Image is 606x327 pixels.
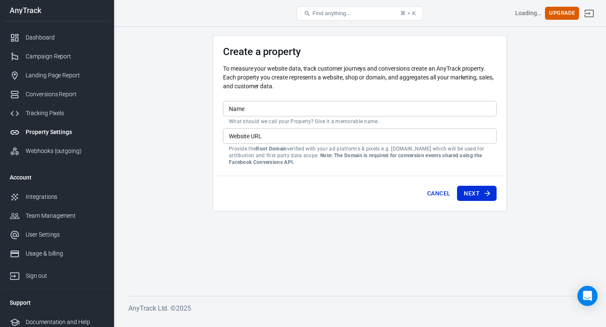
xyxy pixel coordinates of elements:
[3,225,111,244] a: User Settings
[3,123,111,142] a: Property Settings
[26,109,104,118] div: Tracking Pixels
[26,33,104,42] div: Dashboard
[3,28,111,47] a: Dashboard
[3,263,111,285] a: Sign out
[26,272,104,280] div: Sign out
[515,9,542,18] div: Account id: <>
[579,3,599,24] a: Sign out
[229,153,482,165] strong: Note: The Domain is required for conversion events shared using the Facebook Conversions API.
[3,7,111,14] div: AnyTrack
[3,244,111,263] a: Usage & billing
[26,230,104,239] div: User Settings
[3,142,111,161] a: Webhooks (outgoing)
[400,10,416,16] div: ⌘ + K
[3,187,111,206] a: Integrations
[223,128,497,144] input: example.com
[26,52,104,61] div: Campaign Report
[3,167,111,187] li: Account
[3,104,111,123] a: Tracking Pixels
[312,10,351,16] span: Find anything...
[26,249,104,258] div: Usage & billing
[297,6,423,21] button: Find anything...⌘ + K
[545,7,579,20] button: Upgrade
[26,193,104,201] div: Integrations
[229,118,491,125] p: What should we call your Property? Give it a memorable name.
[26,128,104,137] div: Property Settings
[26,71,104,80] div: Landing Page Report
[26,211,104,220] div: Team Management
[457,186,497,201] button: Next
[3,66,111,85] a: Landing Page Report
[3,47,111,66] a: Campaign Report
[26,147,104,156] div: Webhooks (outgoing)
[256,146,287,152] strong: Root Domain
[3,85,111,104] a: Conversions Report
[223,46,497,58] h3: Create a property
[3,206,111,225] a: Team Management
[3,293,111,313] li: Support
[424,186,454,201] button: Cancel
[26,90,104,99] div: Conversions Report
[229,145,491,166] p: Provide the verified with your ad platforms & pixels e.g. [DOMAIN_NAME] which will be used for at...
[128,303,591,314] h6: AnyTrack Ltd. © 2025
[223,101,497,116] input: Your Website Name
[26,318,104,327] div: Documentation and Help
[223,64,497,91] p: To measure your website data, track customer journeys and conversions create an AnyTrack property...
[577,286,598,306] div: Open Intercom Messenger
